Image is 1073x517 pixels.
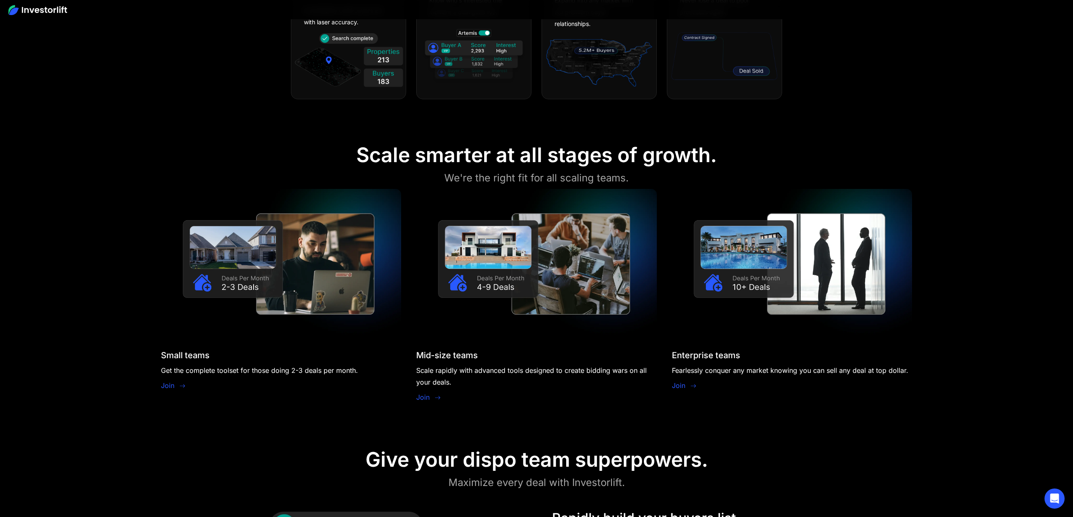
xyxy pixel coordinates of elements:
div: Small teams [161,350,210,360]
a: Join [416,392,430,402]
div: Enterprise teams [672,350,740,360]
div: We're the right fit for all scaling teams. [444,171,629,186]
a: Join [672,380,685,390]
div: Open Intercom Messenger [1044,489,1065,509]
div: Give your dispo team superpowers. [365,447,708,472]
div: Scale rapidly with advanced tools designed to create bidding wars on all your deals. [416,364,656,388]
div: Scale smarter at all stages of growth. [356,143,717,167]
div: Get the complete toolset for those doing 2-3 deals per month. [161,364,358,376]
div: Fearlessly conquer any market knowing you can sell any deal at top dollar. [672,364,908,376]
div: Mid-size teams [416,350,478,360]
div: Maximize every deal with Investorlift. [448,475,625,490]
a: Join [161,380,174,390]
